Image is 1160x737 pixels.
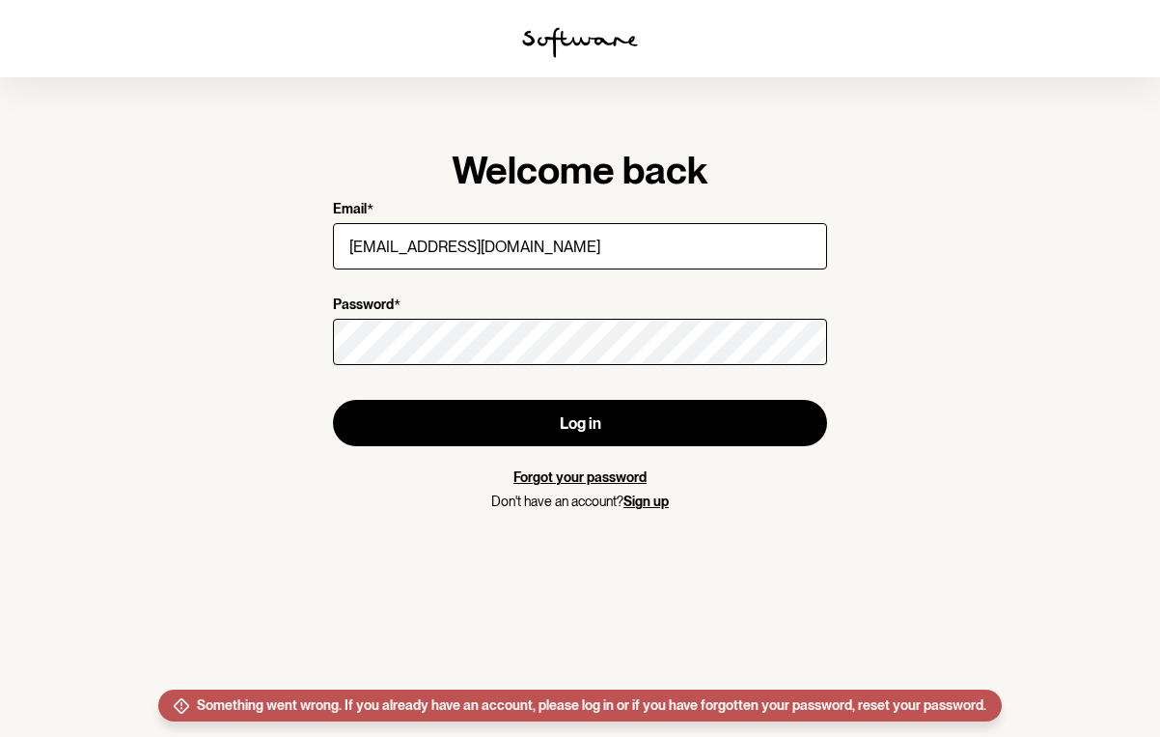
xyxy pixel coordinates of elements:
[333,400,827,446] button: Log in
[333,297,394,315] p: Password
[333,201,367,219] p: Email
[333,494,827,510] p: Don't have an account?
[333,147,827,193] h1: Welcome back
[522,27,638,58] img: software logo
[623,494,669,509] a: Sign up
[513,469,647,485] a: Forgot your password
